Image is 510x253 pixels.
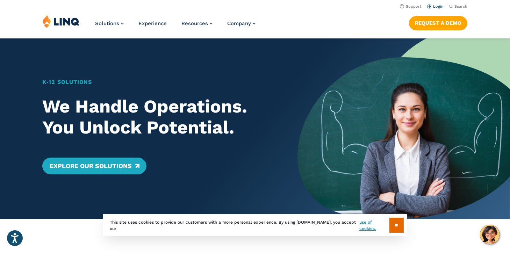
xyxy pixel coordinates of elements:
[480,225,500,244] button: Hello, have a question? Let’s chat.
[454,4,467,9] span: Search
[400,4,422,9] a: Support
[297,38,510,219] img: Home Banner
[227,20,256,27] a: Company
[227,20,251,27] span: Company
[42,78,276,86] h1: K‑12 Solutions
[449,4,467,9] button: Open Search Bar
[181,20,213,27] a: Resources
[42,96,276,138] h2: We Handle Operations. You Unlock Potential.
[409,15,467,30] nav: Button Navigation
[138,20,167,27] a: Experience
[103,214,407,236] div: This site uses cookies to provide our customers with a more personal experience. By using [DOMAIN...
[43,15,80,28] img: LINQ | K‑12 Software
[95,20,119,27] span: Solutions
[95,20,124,27] a: Solutions
[95,15,256,38] nav: Primary Navigation
[427,4,444,9] a: Login
[42,158,146,174] a: Explore Our Solutions
[359,219,389,232] a: use of cookies.
[181,20,208,27] span: Resources
[409,16,467,30] a: Request a Demo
